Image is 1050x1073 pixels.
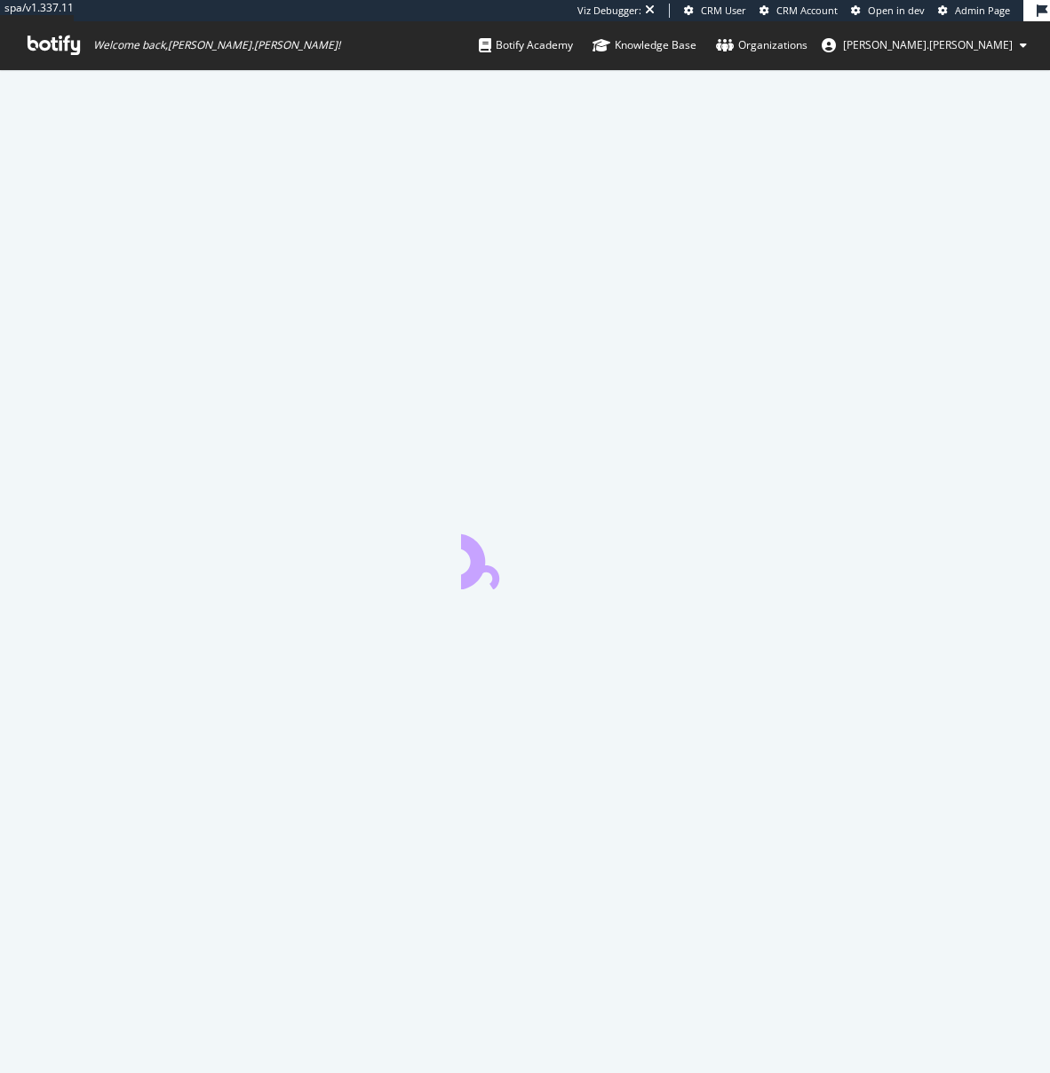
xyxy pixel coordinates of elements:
[479,36,573,54] div: Botify Academy
[955,4,1010,17] span: Admin Page
[577,4,641,18] div: Viz Debugger:
[461,525,589,589] div: animation
[684,4,746,18] a: CRM User
[593,36,696,54] div: Knowledge Base
[716,36,807,54] div: Organizations
[760,4,838,18] a: CRM Account
[593,21,696,69] a: Knowledge Base
[938,4,1010,18] a: Admin Page
[479,21,573,69] a: Botify Academy
[851,4,925,18] a: Open in dev
[701,4,746,17] span: CRM User
[93,38,340,52] span: Welcome back, [PERSON_NAME].[PERSON_NAME] !
[776,4,838,17] span: CRM Account
[716,21,807,69] a: Organizations
[868,4,925,17] span: Open in dev
[843,37,1013,52] span: nicolas.verbeke
[807,31,1041,59] button: [PERSON_NAME].[PERSON_NAME]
